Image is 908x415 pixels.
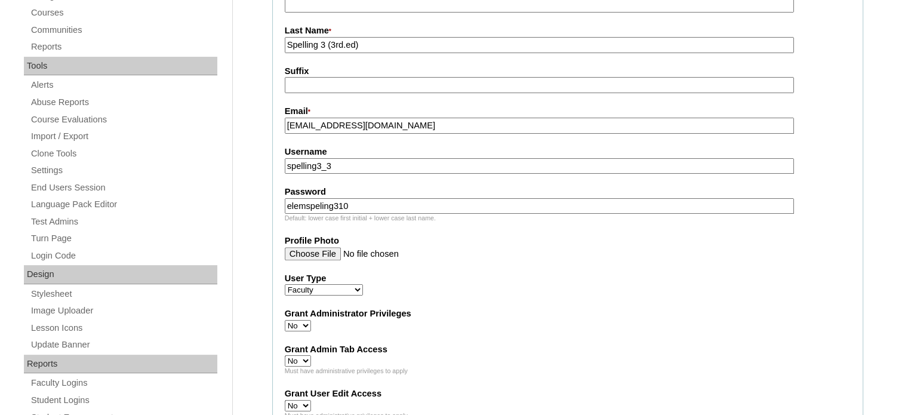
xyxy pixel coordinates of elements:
[30,321,217,336] a: Lesson Icons
[30,5,217,20] a: Courses
[30,146,217,161] a: Clone Tools
[30,287,217,302] a: Stylesheet
[30,248,217,263] a: Login Code
[30,393,217,408] a: Student Logins
[285,24,851,38] label: Last Name
[285,186,851,198] label: Password
[285,235,851,247] label: Profile Photo
[30,214,217,229] a: Test Admins
[30,78,217,93] a: Alerts
[30,180,217,195] a: End Users Session
[285,343,851,356] label: Grant Admin Tab Access
[30,112,217,127] a: Course Evaluations
[30,303,217,318] a: Image Uploader
[285,146,851,158] label: Username
[24,355,217,374] div: Reports
[285,388,851,400] label: Grant User Edit Access
[30,197,217,212] a: Language Pack Editor
[30,129,217,144] a: Import / Export
[30,231,217,246] a: Turn Page
[285,105,851,118] label: Email
[285,308,851,320] label: Grant Administrator Privileges
[24,265,217,284] div: Design
[30,163,217,178] a: Settings
[30,95,217,110] a: Abuse Reports
[30,337,217,352] a: Update Banner
[30,39,217,54] a: Reports
[24,57,217,76] div: Tools
[285,272,851,285] label: User Type
[285,367,851,376] div: Must have administrative privileges to apply
[285,65,851,78] label: Suffix
[30,376,217,391] a: Faculty Logins
[285,214,851,223] div: Default: lower case first initial + lower case last name.
[30,23,217,38] a: Communities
